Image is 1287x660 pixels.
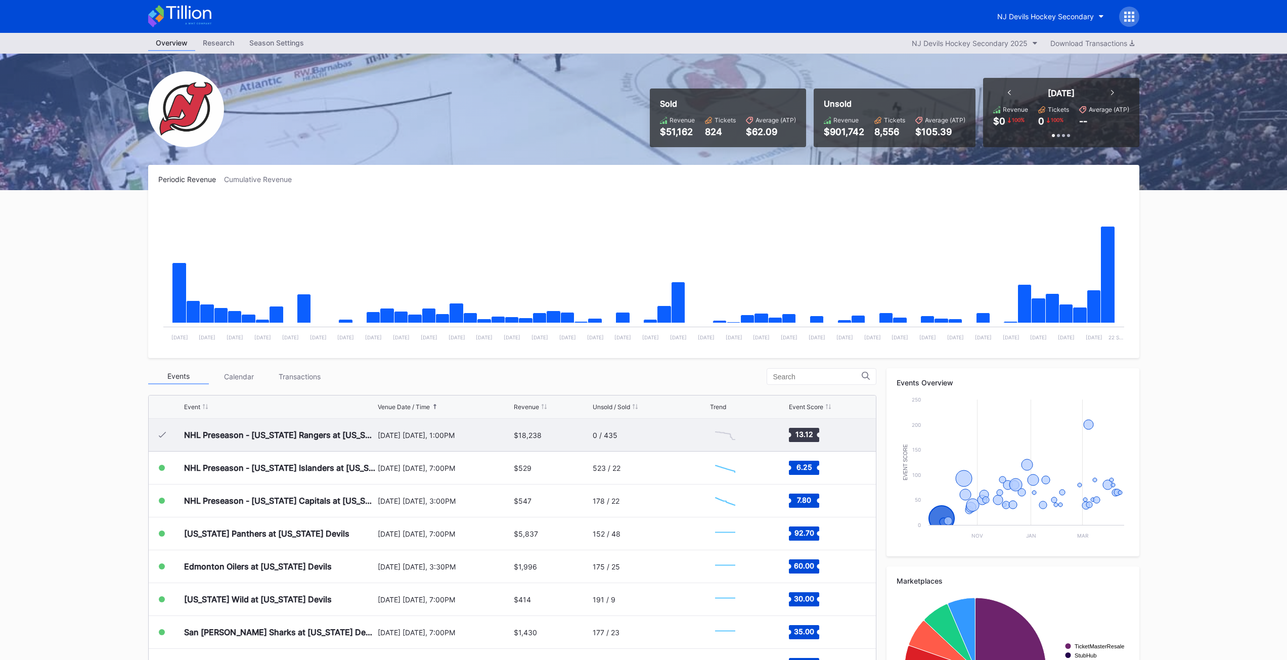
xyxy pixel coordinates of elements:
text: [DATE] [309,334,326,340]
text: 200 [912,422,921,428]
text: 7.80 [797,496,811,504]
div: $51,162 [660,126,695,137]
text: Event Score [902,444,908,480]
div: Tickets [715,116,736,124]
text: [DATE] [892,334,908,340]
div: Tickets [1048,106,1069,113]
text: Nov [971,533,983,539]
div: $0 [993,116,1005,126]
div: [DATE] [DATE], 7:00PM [378,530,512,538]
div: Download Transactions [1050,39,1134,48]
div: Unsold / Sold [593,403,630,411]
text: TicketMasterResale [1075,643,1124,649]
div: 100 % [1050,116,1064,124]
div: [DATE] [DATE], 1:00PM [378,431,512,439]
a: Season Settings [242,35,312,51]
text: [DATE] [448,334,465,340]
svg: Chart title [710,455,740,480]
text: [DATE] [254,334,271,340]
text: 60.00 [794,561,814,570]
text: [DATE] [919,334,936,340]
div: Tickets [884,116,905,124]
div: $62.09 [746,126,796,137]
text: 6.25 [796,463,812,471]
svg: Chart title [897,394,1129,546]
div: $5,837 [514,530,538,538]
text: [DATE] [476,334,493,340]
div: NJ Devils Hockey Secondary [997,12,1094,21]
text: [DATE] [504,334,520,340]
text: [DATE] [697,334,714,340]
text: [DATE] [725,334,742,340]
div: Average (ATP) [756,116,796,124]
div: Periodic Revenue [158,175,224,184]
text: 0 [918,522,921,528]
svg: Chart title [710,554,740,579]
div: 100 % [1011,116,1026,124]
div: 0 / 435 [593,431,617,439]
text: 50 [915,497,921,503]
div: NJ Devils Hockey Secondary 2025 [912,39,1028,48]
text: [DATE] [1030,334,1047,340]
button: NJ Devils Hockey Secondary 2025 [907,36,1043,50]
div: Revenue [514,403,539,411]
text: [DATE] [365,334,382,340]
svg: Chart title [710,521,740,546]
div: NHL Preseason - [US_STATE] Islanders at [US_STATE] Devils [184,463,375,473]
text: [DATE] [974,334,991,340]
text: Mar [1077,533,1088,539]
button: NJ Devils Hockey Secondary [990,7,1112,26]
div: 178 / 22 [593,497,619,505]
text: [DATE] [337,334,354,340]
a: Research [195,35,242,51]
svg: Chart title [710,422,740,448]
text: 100 [912,472,921,478]
div: 824 [705,126,736,137]
text: [DATE] [1058,334,1075,340]
text: [DATE] [171,334,188,340]
div: Calendar [209,369,270,384]
div: $547 [514,497,531,505]
div: Event Score [789,403,823,411]
text: [DATE] [199,334,215,340]
text: 22 S… [1108,334,1123,340]
div: 0 [1038,116,1044,126]
svg: Chart title [158,196,1129,348]
text: [DATE] [781,334,797,340]
text: 13.12 [795,430,813,438]
input: Search [773,373,862,381]
div: NHL Preseason - [US_STATE] Rangers at [US_STATE] Devils [184,430,375,440]
text: [DATE] [614,334,631,340]
text: [DATE] [836,334,853,340]
text: [DATE] [559,334,575,340]
text: [DATE] [947,334,964,340]
div: 8,556 [874,126,905,137]
text: [DATE] [864,334,880,340]
text: 150 [912,447,921,453]
div: Venue Date / Time [378,403,430,411]
div: Events [148,369,209,384]
div: Transactions [270,369,330,384]
div: 152 / 48 [593,530,620,538]
div: Edmonton Oilers at [US_STATE] Devils [184,561,332,571]
div: Season Settings [242,35,312,50]
text: [DATE] [1002,334,1019,340]
div: Events Overview [897,378,1129,387]
svg: Chart title [710,587,740,612]
div: Marketplaces [897,577,1129,585]
div: Research [195,35,242,50]
div: Trend [710,403,726,411]
text: 92.70 [794,529,814,537]
div: Sold [660,99,796,109]
div: 523 / 22 [593,464,620,472]
text: [DATE] [670,334,687,340]
text: 35.00 [794,627,814,636]
button: Download Transactions [1045,36,1139,50]
div: 191 / 9 [593,595,615,604]
text: [DATE] [809,334,825,340]
a: Overview [148,35,195,51]
div: $414 [514,595,531,604]
div: $901,742 [824,126,864,137]
div: [US_STATE] Panthers at [US_STATE] Devils [184,529,349,539]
